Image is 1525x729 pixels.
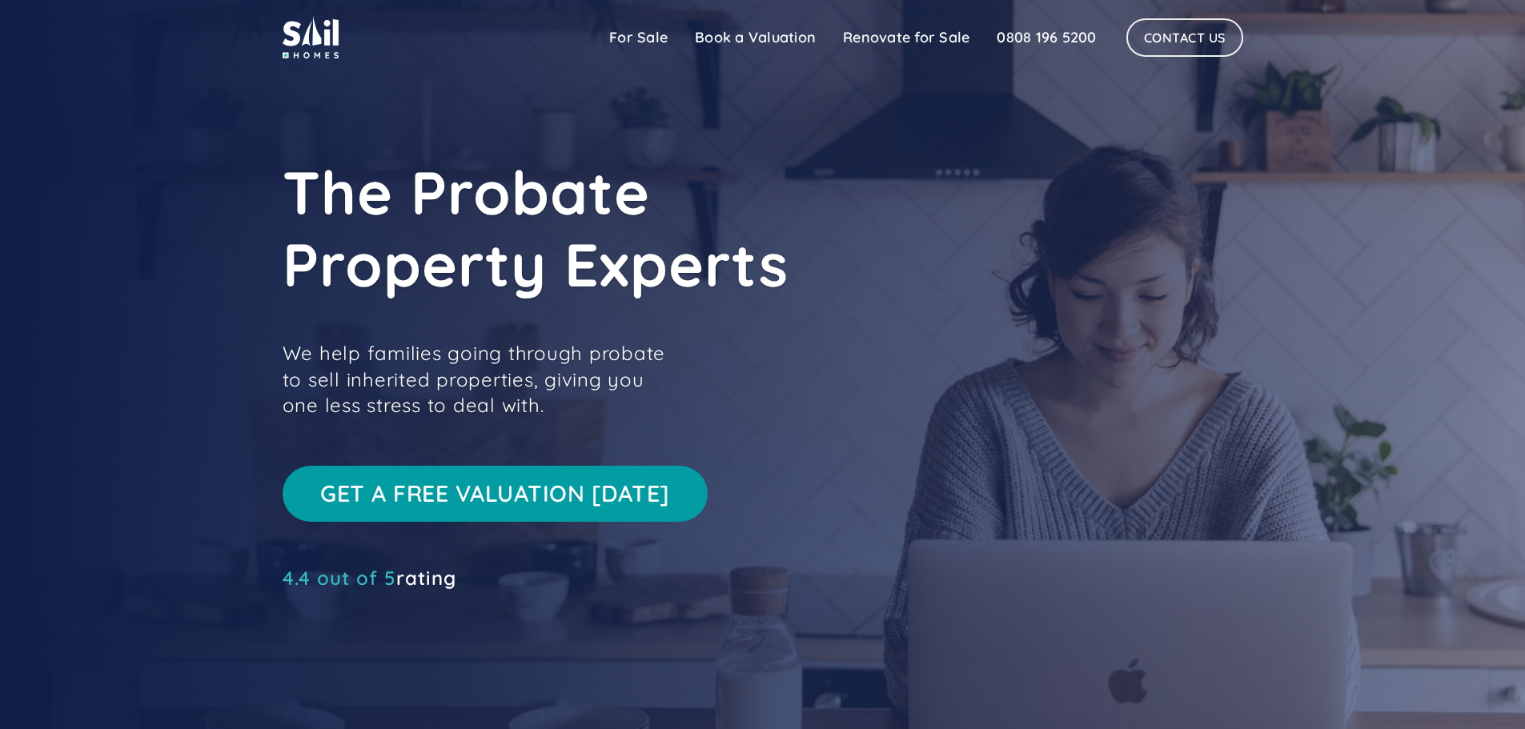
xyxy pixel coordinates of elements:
[283,594,523,613] iframe: Customer reviews powered by Trustpilot
[283,566,396,590] span: 4.4 out of 5
[983,22,1110,54] a: 0808 196 5200
[283,340,683,418] p: We help families going through probate to sell inherited properties, giving you one less stress t...
[283,16,339,58] img: sail home logo
[283,156,1003,300] h1: The Probate Property Experts
[681,22,829,54] a: Book a Valuation
[283,466,708,522] a: Get a free valuation [DATE]
[596,22,681,54] a: For Sale
[829,22,983,54] a: Renovate for Sale
[283,570,456,586] a: 4.4 out of 5rating
[1126,18,1243,57] a: Contact Us
[283,570,456,586] div: rating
